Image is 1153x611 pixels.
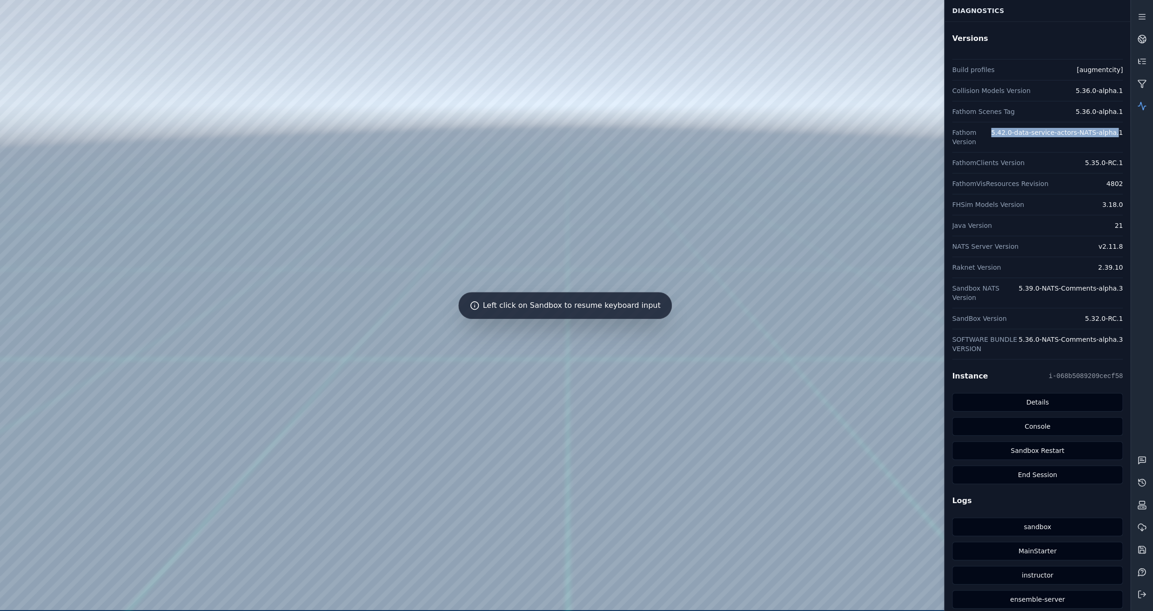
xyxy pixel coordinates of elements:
[952,441,1123,460] button: Sandbox Restart
[952,242,1019,251] dt: NATS Server Version
[1048,372,1123,381] pre: i-068b5089209cecf58
[952,314,1006,323] dt: SandBox Version
[952,179,1048,188] dt: FathomVisResources Revision
[952,495,1123,506] h2: Logs
[952,566,1123,584] a: instructor
[952,158,1025,167] dt: FathomClients Version
[1075,107,1123,116] dd: 5.36.0-alpha.1
[1114,221,1123,230] dd: 21
[952,221,992,230] dt: Java Version
[952,518,1123,536] a: sandbox
[1102,200,1123,209] dd: 3.18.0
[952,33,1123,44] h2: Versions
[952,417,1123,436] a: Console
[1085,314,1123,323] dd: 5.32.0-RC.1
[1019,335,1123,353] dd: 5.36.0-NATS-Comments-alpha.3
[952,371,988,382] h2: Instance
[991,128,1123,146] dd: 5.42.0-data-service-actors-NATS-alpha.1
[1085,158,1123,167] dd: 5.35.0-RC.1
[952,128,991,146] dt: Fathom Version
[952,284,1019,302] dt: Sandbox NATS Version
[952,65,994,74] dt: Build profiles
[952,542,1123,560] a: MainStarter
[952,393,1123,412] a: Details
[1019,284,1123,302] dd: 5.39.0-NATS-Comments-alpha.3
[952,590,1123,609] a: ensemble-server
[1106,179,1123,188] dd: 4802
[952,465,1123,484] button: End Session
[1098,263,1123,272] dd: 2.39.10
[946,2,1128,20] div: Diagnostics
[952,107,1015,116] dt: Fathom Scenes Tag
[1098,242,1123,251] dd: v2.11.8
[952,86,1030,95] dt: Collision Models Version
[1077,65,1123,74] dd: [augmentcity]
[1075,86,1123,95] dd: 5.36.0-alpha.1
[952,335,1019,353] dt: SOFTWARE BUNDLE VERSION
[952,200,1024,209] dt: FHSim Models Version
[952,263,1001,272] dt: Raknet Version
